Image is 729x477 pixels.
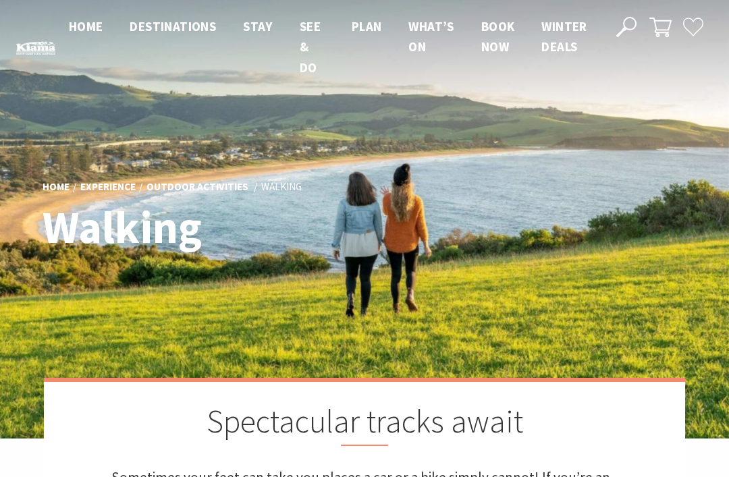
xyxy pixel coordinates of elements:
[261,179,302,195] li: Walking
[243,18,273,34] span: Stay
[352,18,382,34] span: Plan
[43,180,70,194] a: Home
[146,180,248,194] a: Outdoor Activities
[300,18,321,76] span: See & Do
[43,202,424,252] h1: Walking
[16,41,55,55] img: Kiama Logo
[130,18,216,34] span: Destinations
[541,18,587,55] span: Winter Deals
[55,16,601,78] nav: Main Menu
[69,18,103,34] span: Home
[80,180,136,194] a: Experience
[481,18,515,55] span: Book now
[111,402,618,446] h2: Spectacular tracks await
[408,18,454,55] span: What’s On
